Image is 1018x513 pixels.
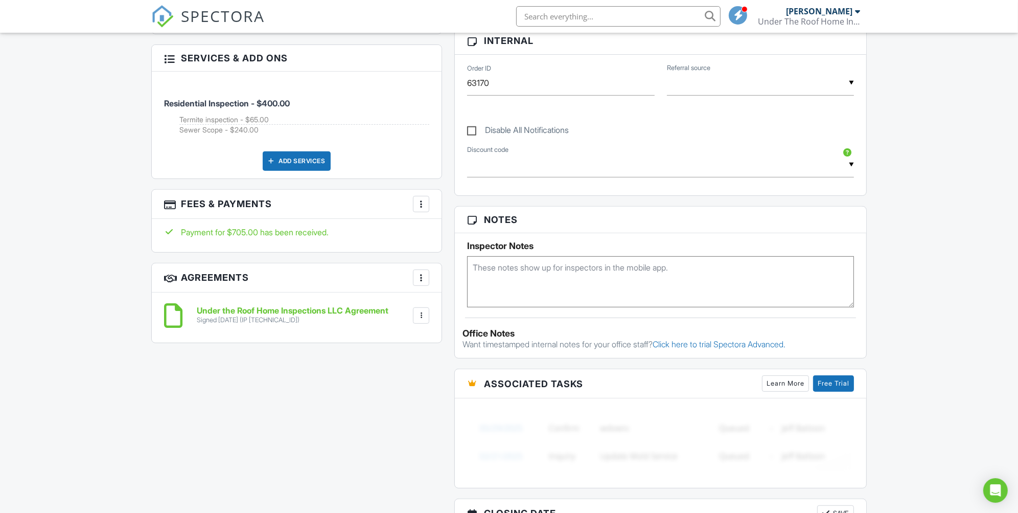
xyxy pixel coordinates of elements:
input: Search everything... [516,6,721,27]
h3: Notes [455,207,866,233]
h3: Agreements [152,263,442,293]
label: Discount code [467,145,508,154]
div: Under The Roof Home Inspections [758,16,860,27]
h3: Internal [455,28,866,54]
a: Learn More [762,375,809,392]
a: SPECTORA [151,14,265,35]
a: Click here to trial Spectora Advanced. [653,339,785,349]
li: Add on: Termite inspection [179,115,429,125]
label: Disable All Notifications [467,125,569,138]
div: Signed [DATE] (IP [TECHNICAL_ID]) [197,316,388,324]
h3: Fees & Payments [152,190,442,219]
img: The Best Home Inspection Software - Spectora [151,5,174,28]
div: Payment for $705.00 has been received. [164,227,429,238]
a: Under the Roof Home Inspections LLC Agreement Signed [DATE] (IP [TECHNICAL_ID]) [197,306,388,324]
div: Open Intercom Messenger [983,478,1008,503]
h5: Inspector Notes [467,241,854,251]
span: SPECTORA [181,5,265,27]
span: Associated Tasks [484,377,583,391]
li: Service: Residential Inspection [164,79,429,143]
label: Referral source [667,63,710,73]
label: Order ID [467,64,491,73]
div: Office Notes [462,328,859,339]
h3: Services & Add ons [152,45,442,72]
li: Add on: Sewer Scope [179,125,429,135]
div: Add Services [263,151,331,171]
a: Free Trial [813,375,854,392]
p: Want timestamped internal notes for your office staff? [462,339,859,350]
span: Residential Inspection - $400.00 [164,98,290,108]
div: [PERSON_NAME] [786,6,852,16]
h6: Under the Roof Home Inspections LLC Agreement [197,306,388,316]
img: blurred-tasks-251b60f19c3f713f9215ee2a18cbf2105fc2d72fcd585247cf5e9ec0c957c1dd.png [467,406,854,478]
